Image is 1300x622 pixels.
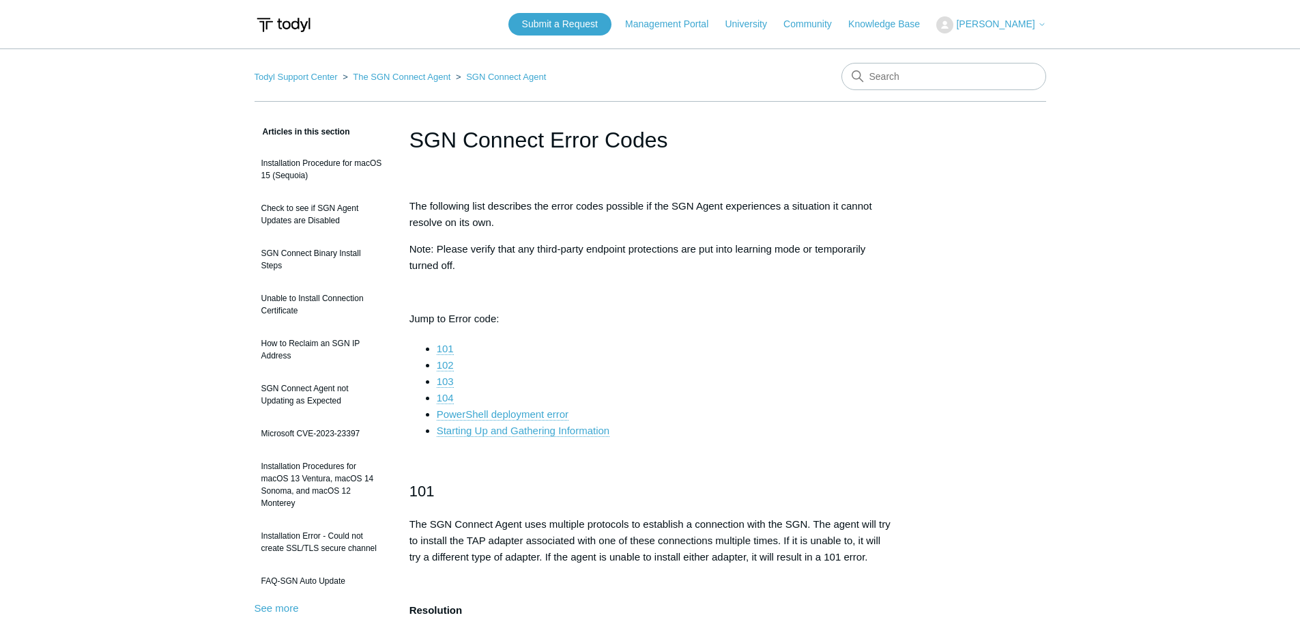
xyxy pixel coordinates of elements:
[437,392,454,404] a: 104
[725,17,780,31] a: University
[255,568,389,594] a: FAQ-SGN Auto Update
[255,285,389,324] a: Unable to Install Connection Certificate
[255,421,389,447] a: Microsoft CVE-2023-23397
[255,453,389,516] a: Installation Procedures for macOS 13 Ventura, macOS 14 Sonoma, and macOS 12 Monterey
[437,343,454,355] a: 101
[255,376,389,414] a: SGN Connect Agent not Updating as Expected
[255,602,299,614] a: See more
[353,72,450,82] a: The SGN Connect Agent
[255,127,350,137] span: Articles in this section
[437,408,568,421] a: PowerShell deployment error
[409,479,891,503] h2: 101
[453,72,546,82] li: SGN Connect Agent
[255,12,313,38] img: Todyl Support Center Help Center home page
[255,150,389,188] a: Installation Procedure for macOS 15 (Sequoia)
[255,523,389,561] a: Installation Error - Could not create SSL/TLS secure channel
[936,16,1045,33] button: [PERSON_NAME]
[340,72,453,82] li: The SGN Connect Agent
[625,17,722,31] a: Management Portal
[437,425,609,437] a: Starting Up and Gathering Information
[409,241,891,274] p: Note: Please verify that any third-party endpoint protections are put into learning mode or tempo...
[841,63,1046,90] input: Search
[437,359,454,371] a: 102
[437,376,454,388] a: 103
[409,198,891,231] p: The following list describes the error codes possible if the SGN Agent experiences a situation it...
[409,124,891,156] h1: SGN Connect Error Codes
[255,330,389,369] a: How to Reclaim an SGN IP Address
[409,311,891,327] p: Jump to Error code:
[783,17,846,31] a: Community
[409,516,891,565] p: The SGN Connect Agent uses multiple protocols to establish a connection with the SGN. The agent w...
[255,72,338,82] a: Todyl Support Center
[255,195,389,234] a: Check to see if SGN Agent Updates are Disabled
[255,240,389,279] a: SGN Connect Binary Install Steps
[956,18,1035,29] span: [PERSON_NAME]
[848,17,934,31] a: Knowledge Base
[255,72,341,82] li: Todyl Support Center
[466,72,546,82] a: SGN Connect Agent
[508,13,611,36] a: Submit a Request
[409,604,463,616] strong: Resolution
